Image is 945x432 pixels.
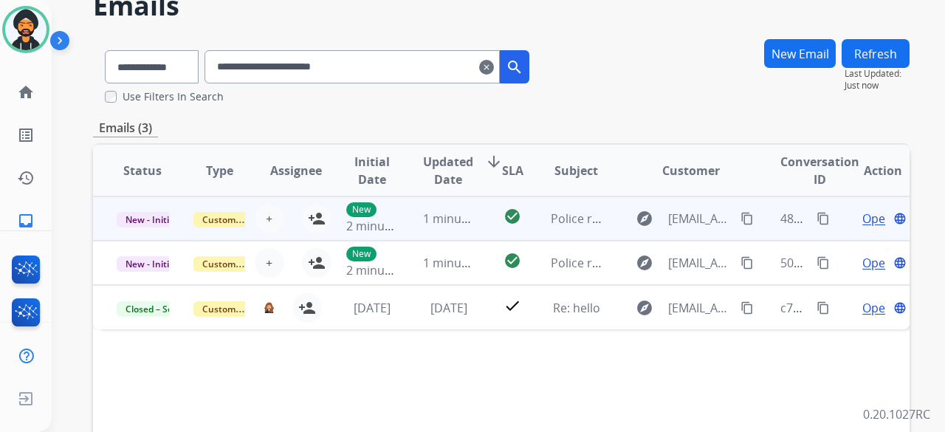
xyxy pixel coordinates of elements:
[255,248,284,278] button: +
[833,145,910,196] th: Action
[893,256,907,270] mat-icon: language
[893,212,907,225] mat-icon: language
[423,153,473,188] span: Updated Date
[506,58,523,76] mat-icon: search
[764,39,836,68] button: New Email
[346,247,377,261] p: New
[266,254,272,272] span: +
[668,210,732,227] span: [EMAIL_ADDRESS][DOMAIN_NAME]
[123,89,224,104] label: Use Filters In Search
[780,153,859,188] span: Conversation ID
[479,58,494,76] mat-icon: clear
[5,9,47,50] img: avatar
[17,212,35,230] mat-icon: inbox
[817,301,830,315] mat-icon: content_copy
[504,208,521,225] mat-icon: check_circle
[862,299,893,317] span: Open
[270,162,322,179] span: Assignee
[346,218,425,234] span: 2 minutes ago
[423,210,496,227] span: 1 minute ago
[17,126,35,144] mat-icon: list_alt
[817,256,830,270] mat-icon: content_copy
[845,68,910,80] span: Last Updated:
[740,212,754,225] mat-icon: content_copy
[551,255,623,271] span: Police report
[255,204,284,233] button: +
[845,80,910,92] span: Just now
[668,254,732,272] span: [EMAIL_ADDRESS][DOMAIN_NAME]
[346,202,377,217] p: New
[430,300,467,316] span: [DATE]
[740,301,754,315] mat-icon: content_copy
[206,162,233,179] span: Type
[117,301,199,317] span: Closed – Solved
[354,300,391,316] span: [DATE]
[93,119,158,137] p: Emails (3)
[636,254,653,272] mat-icon: explore
[193,256,289,272] span: Customer Support
[17,169,35,187] mat-icon: history
[740,256,754,270] mat-icon: content_copy
[668,299,732,317] span: [EMAIL_ADDRESS][DOMAIN_NAME]
[193,212,289,227] span: Customer Support
[893,301,907,315] mat-icon: language
[551,210,623,227] span: Police report
[504,297,521,315] mat-icon: check
[636,210,653,227] mat-icon: explore
[502,162,523,179] span: SLA
[817,212,830,225] mat-icon: content_copy
[662,162,720,179] span: Customer
[308,254,326,272] mat-icon: person_add
[346,262,425,278] span: 2 minutes ago
[504,252,521,270] mat-icon: check_circle
[298,299,316,317] mat-icon: person_add
[553,300,600,316] span: Re: hello
[17,83,35,101] mat-icon: home
[862,254,893,272] span: Open
[264,302,275,314] img: agent-avatar
[117,256,185,272] span: New - Initial
[346,153,399,188] span: Initial Date
[123,162,162,179] span: Status
[862,210,893,227] span: Open
[266,210,272,227] span: +
[636,299,653,317] mat-icon: explore
[863,405,930,423] p: 0.20.1027RC
[308,210,326,227] mat-icon: person_add
[842,39,910,68] button: Refresh
[193,301,289,317] span: Customer Support
[485,153,503,171] mat-icon: arrow_downward
[554,162,598,179] span: Subject
[423,255,496,271] span: 1 minute ago
[117,212,185,227] span: New - Initial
